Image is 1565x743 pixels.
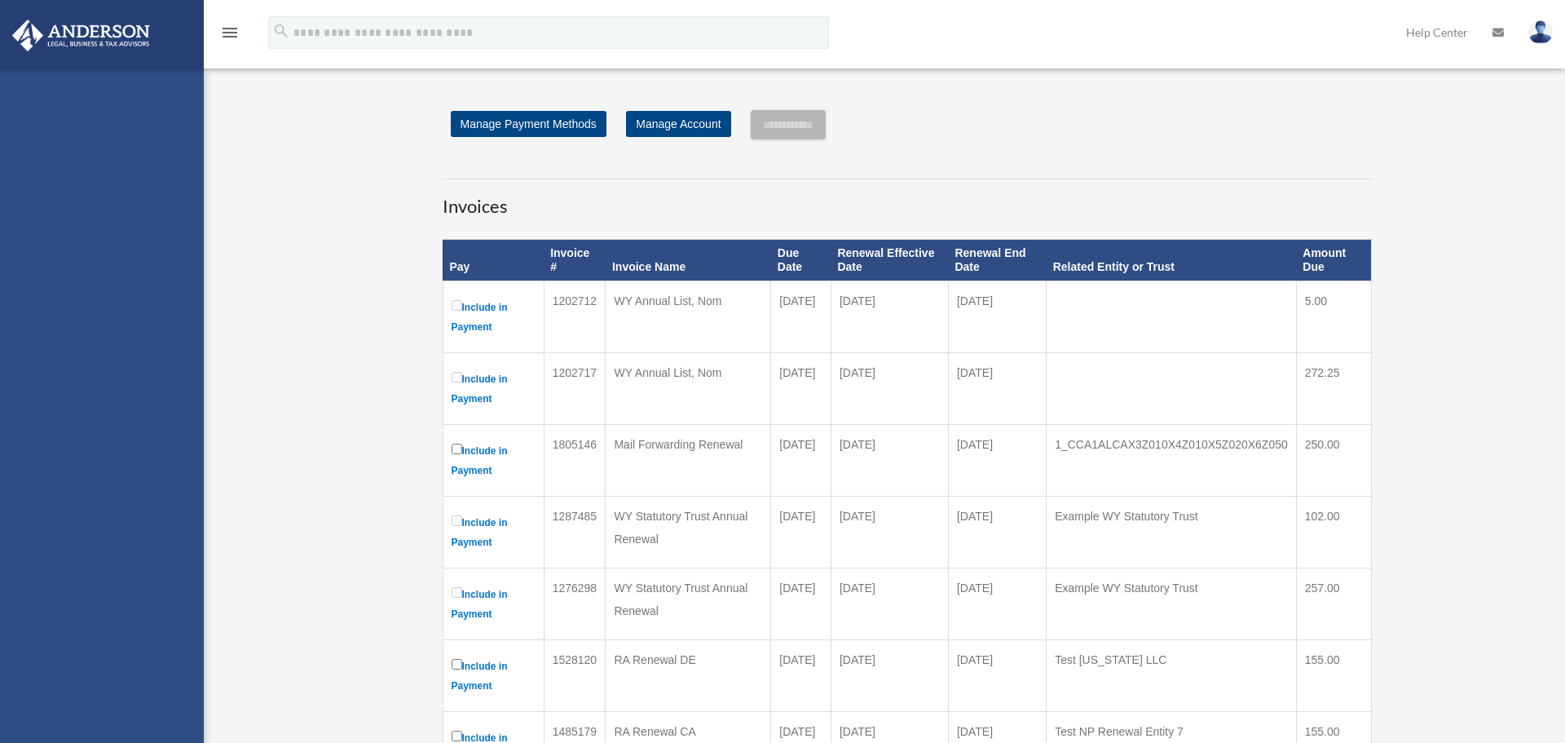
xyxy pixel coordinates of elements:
div: RA Renewal CA [614,720,762,743]
i: menu [220,23,240,42]
th: Related Entity or Trust [1047,240,1297,281]
input: Include in Payment [452,587,462,598]
label: Include in Payment [452,297,536,337]
input: Include in Payment [452,659,462,670]
td: Example WY Statutory Trust [1047,496,1297,568]
td: Test [US_STATE] LLC [1047,639,1297,711]
td: [DATE] [771,352,831,424]
td: [DATE] [771,281,831,352]
input: Include in Payment [452,444,462,454]
th: Pay [443,240,544,281]
td: Example WY Statutory Trust [1047,568,1297,639]
a: Manage Payment Methods [451,111,606,137]
td: [DATE] [831,496,948,568]
th: Invoice Name [606,240,771,281]
th: Renewal End Date [948,240,1046,281]
td: 250.00 [1296,424,1371,496]
td: [DATE] [948,424,1046,496]
i: search [272,22,290,40]
label: Include in Payment [452,584,536,624]
td: [DATE] [831,568,948,639]
td: 1202717 [544,352,606,424]
td: [DATE] [771,496,831,568]
td: [DATE] [771,639,831,711]
td: 1276298 [544,568,606,639]
td: [DATE] [771,568,831,639]
div: WY Annual List, Nom [614,361,762,384]
h3: Invoices [443,179,1372,219]
td: [DATE] [831,352,948,424]
input: Include in Payment [452,372,462,383]
td: 155.00 [1296,639,1371,711]
td: [DATE] [948,496,1046,568]
div: WY Annual List, Nom [614,290,762,312]
div: RA Renewal DE [614,648,762,671]
label: Include in Payment [452,440,536,480]
td: [DATE] [831,639,948,711]
a: Manage Account [626,111,730,137]
th: Renewal Effective Date [831,240,948,281]
td: [DATE] [948,568,1046,639]
th: Due Date [771,240,831,281]
td: 1528120 [544,639,606,711]
td: 1805146 [544,424,606,496]
input: Include in Payment [452,515,462,526]
td: 1202712 [544,281,606,352]
label: Include in Payment [452,369,536,409]
label: Include in Payment [452,656,536,696]
td: [DATE] [831,281,948,352]
th: Invoice # [544,240,606,281]
input: Include in Payment [452,300,462,311]
td: [DATE] [948,639,1046,711]
td: [DATE] [948,352,1046,424]
td: [DATE] [771,424,831,496]
td: 5.00 [1296,281,1371,352]
td: [DATE] [948,281,1046,352]
label: Include in Payment [452,512,536,552]
div: WY Statutory Trust Annual Renewal [614,577,762,622]
td: [DATE] [831,424,948,496]
img: Anderson Advisors Platinum Portal [7,20,155,51]
td: 272.25 [1296,352,1371,424]
div: Mail Forwarding Renewal [614,433,762,456]
td: 1287485 [544,496,606,568]
td: 1_CCA1ALCAX3Z010X4Z010X5Z020X6Z050 [1047,424,1297,496]
a: menu [220,29,240,42]
input: Include in Payment [452,731,462,741]
th: Amount Due [1296,240,1371,281]
div: WY Statutory Trust Annual Renewal [614,505,762,551]
td: 102.00 [1296,496,1371,568]
img: User Pic [1528,20,1553,44]
td: 257.00 [1296,568,1371,639]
